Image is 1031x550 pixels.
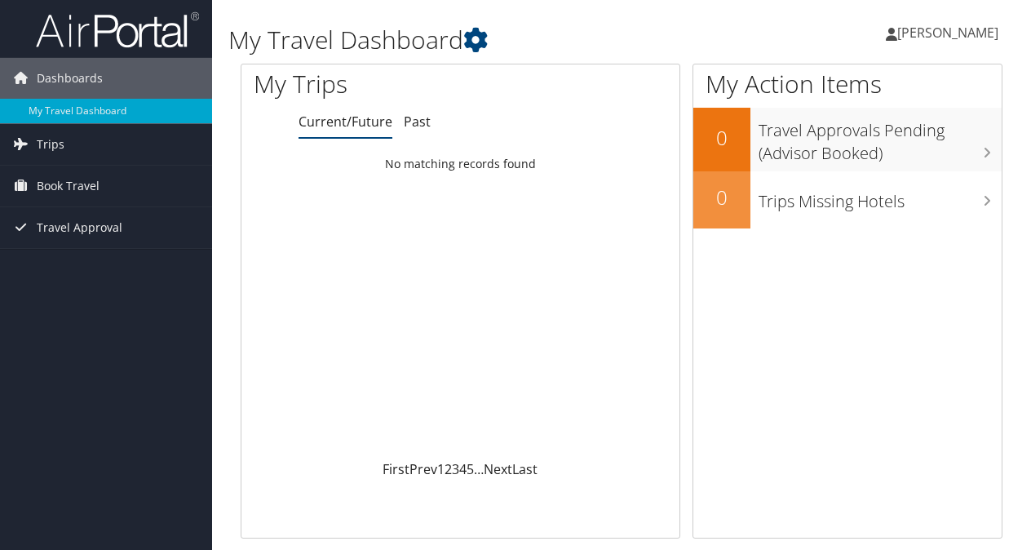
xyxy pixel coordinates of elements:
[693,184,750,211] h2: 0
[693,171,1002,228] a: 0Trips Missing Hotels
[254,67,485,101] h1: My Trips
[445,460,452,478] a: 2
[452,460,459,478] a: 3
[37,58,103,99] span: Dashboards
[693,124,750,152] h2: 0
[37,124,64,165] span: Trips
[437,460,445,478] a: 1
[404,113,431,131] a: Past
[693,67,1002,101] h1: My Action Items
[459,460,467,478] a: 4
[474,460,484,478] span: …
[36,11,199,49] img: airportal-logo.png
[37,166,100,206] span: Book Travel
[886,8,1015,57] a: [PERSON_NAME]
[409,460,437,478] a: Prev
[467,460,474,478] a: 5
[759,182,1002,213] h3: Trips Missing Hotels
[241,149,679,179] td: No matching records found
[383,460,409,478] a: First
[512,460,538,478] a: Last
[228,23,753,57] h1: My Travel Dashboard
[693,108,1002,171] a: 0Travel Approvals Pending (Advisor Booked)
[37,207,122,248] span: Travel Approval
[897,24,998,42] span: [PERSON_NAME]
[484,460,512,478] a: Next
[299,113,392,131] a: Current/Future
[759,111,1002,165] h3: Travel Approvals Pending (Advisor Booked)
